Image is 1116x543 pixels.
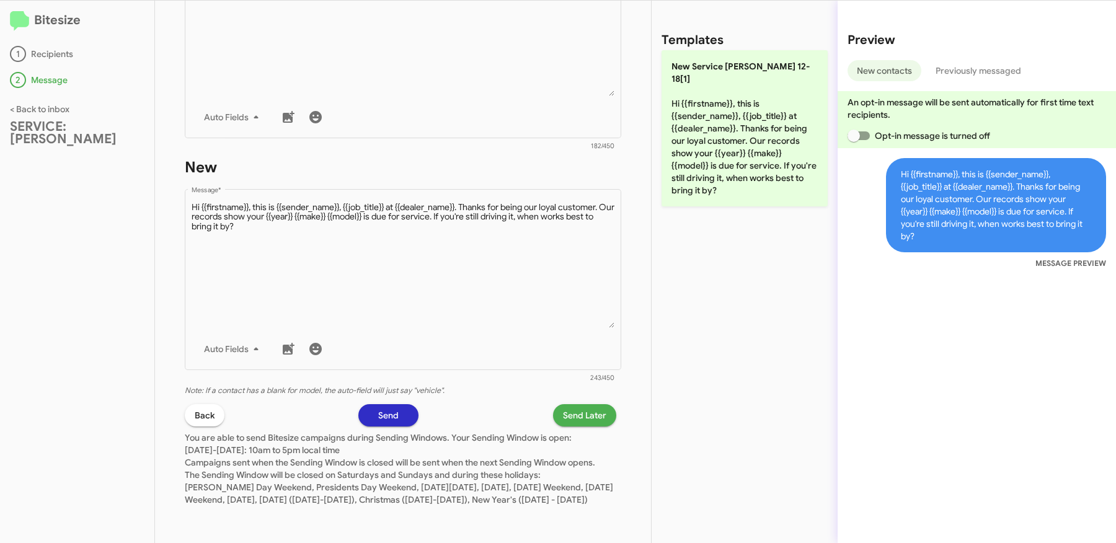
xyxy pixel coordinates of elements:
span: Back [195,404,215,426]
span: Opt-in message is turned off [875,128,990,143]
button: Send [358,404,418,426]
img: logo-minimal.svg [10,11,29,31]
span: Auto Fields [204,338,263,360]
h2: Preview [848,30,1106,50]
span: Auto Fields [204,106,263,128]
div: SERVICE: [PERSON_NAME] [10,120,144,145]
span: New Service [PERSON_NAME] 12-18[1] [671,61,810,84]
button: Auto Fields [194,338,273,360]
i: Note: If a contact has a blank for model, the auto-field will just say "vehicle". [185,386,445,395]
span: Send [378,404,399,426]
div: 1 [10,46,26,62]
mat-hint: 182/450 [591,143,614,150]
div: Message [10,72,144,88]
span: Hi {{firstname}}, this is {{sender_name}}, {{job_title}} at {{dealer_name}}. Thanks for being our... [886,158,1106,252]
span: Previously messaged [936,60,1021,81]
p: An opt-in message will be sent automatically for first time text recipients. [848,96,1106,121]
div: 2 [10,72,26,88]
h2: Bitesize [10,11,144,31]
span: Send Later [563,404,606,426]
h2: Templates [662,30,724,50]
span: You are able to send Bitesize campaigns during Sending Windows. Your Sending Window is open: [DAT... [185,432,613,505]
button: Send Later [553,404,616,426]
div: Recipients [10,46,144,62]
button: New contacts [848,60,921,81]
span: New contacts [857,60,912,81]
h1: New [185,157,621,177]
button: Auto Fields [194,106,273,128]
button: Previously messaged [926,60,1030,81]
p: Hi {{firstname}}, this is {{sender_name}}, {{job_title}} at {{dealer_name}}. Thanks for being our... [662,50,828,206]
mat-hint: 243/450 [590,374,614,382]
a: < Back to inbox [10,104,69,115]
small: MESSAGE PREVIEW [1035,257,1106,270]
button: Back [185,404,224,426]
